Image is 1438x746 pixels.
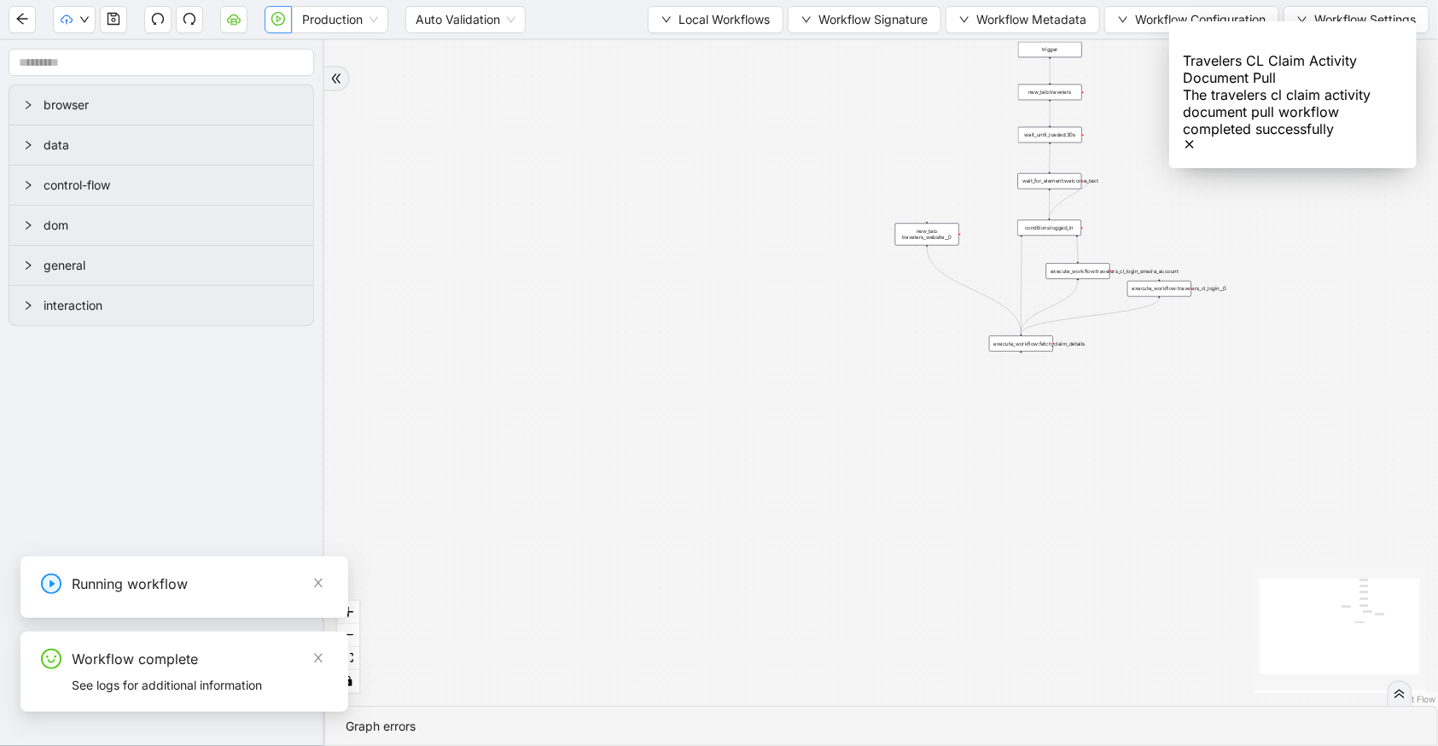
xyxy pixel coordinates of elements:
[1018,127,1082,143] div: wait_until_loaded:30s
[9,206,313,245] div: dom
[151,12,165,26] span: undo
[1018,85,1082,101] div: new_tab:travelers
[1050,181,1090,219] g: Edge from wait_for_element:welcome_text to conditions:logged_in
[183,12,196,26] span: redo
[1046,263,1110,279] div: execute_workflow:travelers_cl_login_smaira_account
[1104,6,1279,33] button: downWorkflow Configuration
[23,100,33,110] span: right
[976,10,1086,29] span: Workflow Metadata
[1018,42,1082,58] div: trigger
[312,577,324,589] span: close
[9,286,313,325] div: interaction
[1135,10,1266,29] span: Workflow Configuration
[44,176,300,195] span: control-flow
[44,296,300,315] span: interaction
[9,166,313,205] div: control-flow
[416,7,515,32] span: Auto Validation
[1127,281,1191,297] div: execute_workflow:travelers_cl_login__0
[72,574,328,594] div: Running workflow
[1016,358,1027,369] span: plus-circle
[72,676,328,695] div: See logs for additional information
[9,125,313,165] div: data
[678,10,770,29] span: Local Workflows
[265,6,292,33] button: play-circle
[661,15,672,25] span: down
[41,574,61,594] span: play-circle
[337,624,359,647] button: zoom out
[9,246,313,285] div: general
[9,85,313,125] div: browser
[44,96,300,114] span: browser
[23,140,33,150] span: right
[312,652,324,664] span: close
[176,6,203,33] button: redo
[959,15,969,25] span: down
[989,335,1053,352] div: execute_workflow:fetch_claim_detailsplus-circle
[1018,173,1082,189] div: wait_for_element:welcome_text
[41,649,61,669] span: smile
[1022,281,1079,335] g: Edge from execute_workflow:travelers_cl_login_smaira_account to execute_workflow:fetch_claim_details
[1118,15,1128,25] span: down
[895,224,959,246] div: new_tab: travelers_website__0
[1394,688,1406,700] span: double-right
[1183,52,1403,86] div: Travelers CL Claim Activity Document Pull
[44,216,300,235] span: dom
[107,12,120,26] span: save
[144,6,172,33] button: undo
[818,10,928,29] span: Workflow Signature
[271,12,285,26] span: play-circle
[801,15,812,25] span: down
[23,180,33,190] span: right
[1022,298,1160,334] g: Edge from execute_workflow:travelers_cl_login__0 to execute_workflow:fetch_claim_details
[44,256,300,275] span: general
[23,220,33,230] span: right
[227,12,241,26] span: cloud-server
[337,647,359,670] button: fit view
[23,300,33,311] span: right
[927,247,1021,334] g: Edge from new_tab: travelers_website__0 to execute_workflow:fetch_claim_details
[44,136,300,154] span: data
[61,14,73,26] span: cloud-upload
[23,260,33,271] span: right
[1183,86,1403,137] div: The travelers cl claim activity document pull workflow completed successfully
[1017,220,1081,236] div: conditions:logged_in
[337,601,359,624] button: zoom in
[72,649,328,669] div: Workflow complete
[989,335,1053,352] div: execute_workflow:fetch_claim_details
[648,6,783,33] button: downLocal Workflows
[346,717,1417,736] div: Graph errors
[788,6,941,33] button: downWorkflow Signature
[337,670,359,693] button: toggle interactivity
[1391,694,1435,704] a: React Flow attribution
[946,6,1100,33] button: downWorkflow Metadata
[1077,237,1078,262] g: Edge from conditions:logged_in to execute_workflow:travelers_cl_login_smaira_account
[15,12,29,26] span: arrow-left
[330,73,342,85] span: double-right
[100,6,127,33] button: save
[53,6,96,33] button: cloud-uploaddown
[79,15,90,25] span: down
[220,6,247,33] button: cloud-server
[302,7,378,32] span: Production
[9,6,36,33] button: arrow-left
